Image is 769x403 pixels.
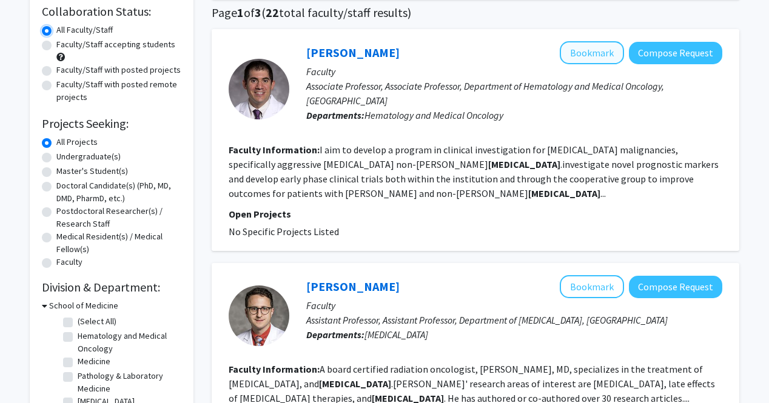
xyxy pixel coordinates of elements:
[306,298,722,313] p: Faculty
[229,207,722,221] p: Open Projects
[629,276,722,298] button: Compose Request to James Bates
[78,315,116,328] label: (Select All)
[56,205,181,230] label: Postdoctoral Researcher(s) / Research Staff
[306,109,364,121] b: Departments:
[49,299,118,312] h3: School of Medicine
[488,158,560,170] b: [MEDICAL_DATA]
[56,64,181,76] label: Faculty/Staff with posted projects
[229,144,320,156] b: Faculty Information:
[364,109,503,121] span: Hematology and Medical Oncology
[306,45,400,60] a: [PERSON_NAME]
[229,144,719,199] fg-read-more: I aim to develop a program in clinical investigation for [MEDICAL_DATA] malignancies, specificall...
[78,370,178,395] label: Pathology & Laboratory Medicine
[266,5,279,20] span: 22
[42,116,181,131] h2: Projects Seeking:
[212,5,739,20] h1: Page of ( total faculty/staff results)
[56,150,121,163] label: Undergraduate(s)
[306,79,722,108] p: Associate Professor, Associate Professor, Department of Hematology and Medical Oncology, [GEOGRAP...
[78,355,110,368] label: Medicine
[229,225,339,238] span: No Specific Projects Listed
[56,24,113,36] label: All Faculty/Staff
[319,378,391,390] b: [MEDICAL_DATA]
[306,313,722,327] p: Assistant Professor, Assistant Professor, Department of [MEDICAL_DATA], [GEOGRAPHIC_DATA]
[229,363,320,375] b: Faculty Information:
[306,64,722,79] p: Faculty
[560,41,624,64] button: Add Jonathon Cohen to Bookmarks
[42,4,181,19] h2: Collaboration Status:
[560,275,624,298] button: Add James Bates to Bookmarks
[56,165,128,178] label: Master's Student(s)
[629,42,722,64] button: Compose Request to Jonathon Cohen
[237,5,244,20] span: 1
[9,348,52,394] iframe: Chat
[56,179,181,205] label: Doctoral Candidate(s) (PhD, MD, DMD, PharmD, etc.)
[42,280,181,295] h2: Division & Department:
[364,328,428,341] span: [MEDICAL_DATA]
[306,279,400,294] a: [PERSON_NAME]
[56,38,175,51] label: Faculty/Staff accepting students
[78,330,178,355] label: Hematology and Medical Oncology
[56,230,181,256] label: Medical Resident(s) / Medical Fellow(s)
[528,187,600,199] b: [MEDICAL_DATA]
[56,256,82,268] label: Faculty
[306,328,364,341] b: Departments:
[255,5,261,20] span: 3
[56,136,98,148] label: All Projects
[56,78,181,104] label: Faculty/Staff with posted remote projects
